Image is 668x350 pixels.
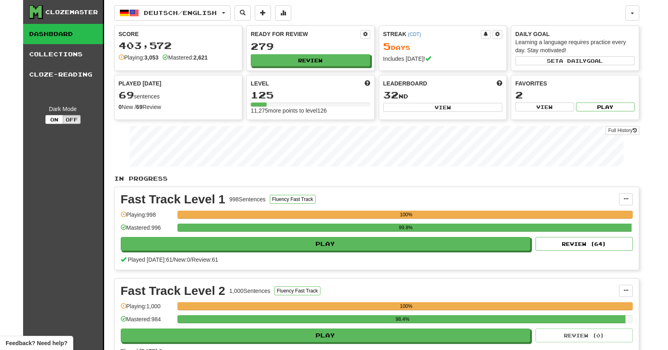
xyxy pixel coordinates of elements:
[23,64,103,85] a: Cloze-Reading
[121,302,173,316] div: Playing: 1,000
[229,195,266,203] div: 998 Sentences
[180,315,625,323] div: 98.4%
[606,126,639,135] a: Full History
[515,38,635,54] div: Learning a language requires practice every day. Stay motivated!
[162,53,207,62] div: Mastered:
[515,79,635,87] div: Favorites
[144,54,158,61] strong: 3,053
[190,256,192,263] span: /
[251,107,370,115] div: 11,275 more points to level 126
[173,256,174,263] span: /
[29,105,97,113] div: Dark Mode
[144,9,217,16] span: Deutsch / English
[23,24,103,44] a: Dashboard
[576,102,635,111] button: Play
[274,286,320,295] button: Fluency Fast Track
[121,329,531,342] button: Play
[275,5,291,21] button: More stats
[383,79,427,87] span: Leaderboard
[251,41,370,51] div: 279
[515,90,635,100] div: 2
[383,30,481,38] div: Streak
[119,79,162,87] span: Played [DATE]
[251,90,370,100] div: 125
[119,53,159,62] div: Playing:
[497,79,502,87] span: This week in points, UTC
[536,237,633,251] button: Review (64)
[121,315,173,329] div: Mastered: 984
[180,224,632,232] div: 99.8%
[559,58,587,64] span: a daily
[383,55,503,63] div: Includes [DATE]!
[180,211,633,219] div: 100%
[515,102,574,111] button: View
[270,195,316,204] button: Fluency Fast Track
[194,54,208,61] strong: 2,621
[6,339,67,347] span: Open feedback widget
[23,44,103,64] a: Collections
[45,8,98,16] div: Clozemaster
[114,5,230,21] button: Deutsch/English
[235,5,251,21] button: Search sentences
[408,32,421,37] a: (CDT)
[515,56,635,65] button: Seta dailygoal
[119,41,238,51] div: 403,572
[121,193,226,205] div: Fast Track Level 1
[383,41,503,52] div: Day s
[119,90,238,100] div: sentences
[119,30,238,38] div: Score
[251,54,370,66] button: Review
[383,41,391,52] span: 5
[121,211,173,224] div: Playing: 998
[63,115,81,124] button: Off
[114,175,639,183] p: In Progress
[255,5,271,21] button: Add sentence to collection
[136,104,143,110] strong: 69
[251,30,361,38] div: Ready for Review
[174,256,190,263] span: New: 0
[119,104,122,110] strong: 0
[383,89,399,100] span: 32
[251,79,269,87] span: Level
[383,103,503,112] button: View
[229,287,270,295] div: 1,000 Sentences
[121,224,173,237] div: Mastered: 996
[119,89,134,100] span: 69
[383,90,503,100] div: nd
[119,103,238,111] div: New / Review
[45,115,63,124] button: On
[192,256,218,263] span: Review: 61
[128,256,172,263] span: Played [DATE]: 61
[515,30,635,38] div: Daily Goal
[536,329,633,342] button: Review (0)
[121,237,531,251] button: Play
[365,79,370,87] span: Score more points to level up
[180,302,633,310] div: 100%
[121,285,226,297] div: Fast Track Level 2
